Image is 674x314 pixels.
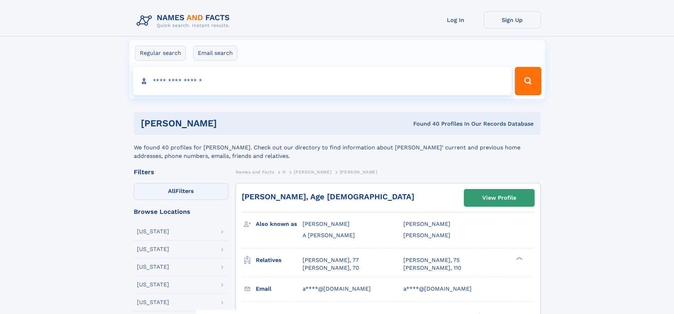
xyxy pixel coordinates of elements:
[134,169,229,175] div: Filters
[134,135,541,160] div: We found 40 profiles for [PERSON_NAME]. Check out our directory to find information about [PERSON...
[403,232,450,239] span: [PERSON_NAME]
[137,282,169,287] div: [US_STATE]
[256,254,303,266] h3: Relatives
[193,46,237,61] label: Email search
[484,11,541,29] a: Sign Up
[242,192,414,201] a: [PERSON_NAME], Age [DEMOGRAPHIC_DATA]
[315,120,534,128] div: Found 40 Profiles In Our Records Database
[464,189,534,206] a: View Profile
[303,232,355,239] span: A [PERSON_NAME]
[303,264,359,272] a: [PERSON_NAME], 70
[403,221,450,227] span: [PERSON_NAME]
[340,170,378,175] span: [PERSON_NAME]
[482,190,516,206] div: View Profile
[256,283,303,295] h3: Email
[303,221,350,227] span: [PERSON_NAME]
[134,11,236,30] img: Logo Names and Facts
[403,256,460,264] a: [PERSON_NAME], 75
[134,183,229,200] label: Filters
[403,264,461,272] a: [PERSON_NAME], 110
[282,167,286,176] a: O
[514,256,523,261] div: ❯
[294,167,332,176] a: [PERSON_NAME]
[133,67,512,95] input: search input
[137,264,169,270] div: [US_STATE]
[137,229,169,234] div: [US_STATE]
[168,188,175,194] span: All
[303,256,359,264] a: [PERSON_NAME], 77
[135,46,186,61] label: Regular search
[427,11,484,29] a: Log In
[134,209,229,215] div: Browse Locations
[256,218,303,230] h3: Also known as
[515,67,541,95] button: Search Button
[137,246,169,252] div: [US_STATE]
[137,299,169,305] div: [US_STATE]
[141,119,315,128] h1: [PERSON_NAME]
[294,170,332,175] span: [PERSON_NAME]
[282,170,286,175] span: O
[236,167,275,176] a: Names and Facts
